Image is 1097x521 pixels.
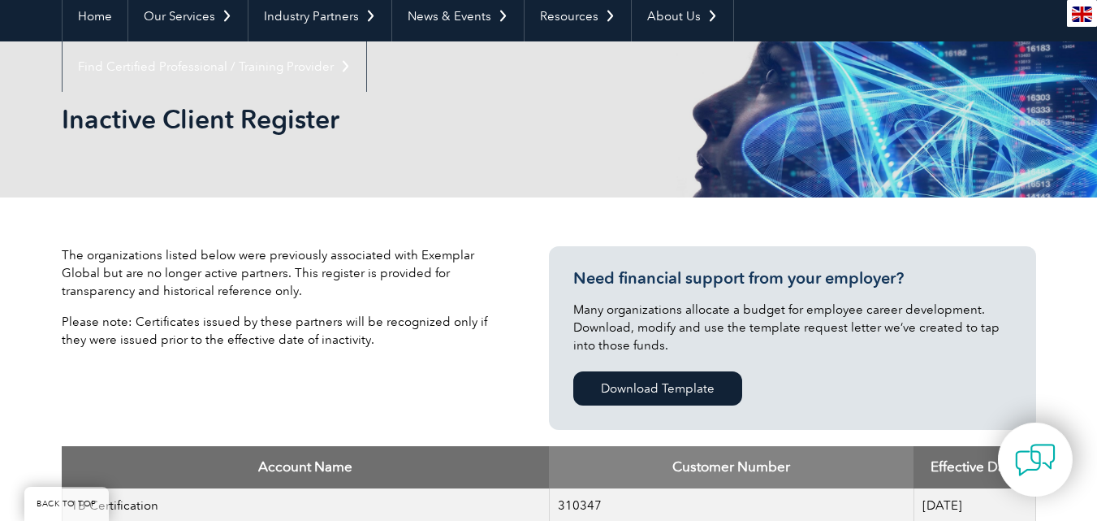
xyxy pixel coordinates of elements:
[1072,7,1092,22] img: en
[63,41,366,92] a: Find Certified Professional / Training Provider
[62,246,500,300] p: The organizations listed below were previously associated with Exemplar Global but are no longer ...
[549,446,913,488] th: Home Office: activate to sort column ascending
[62,446,549,488] th: Account Name: activate to sort column descending
[62,313,500,349] p: Please note: Certificates issued by these partners will be recognized only if they were issued pr...
[1015,440,1056,480] img: contact-chat.png
[62,106,744,132] h2: Inactive Client Register
[573,371,742,406] a: Download Template
[573,268,1012,289] h3: Need financial support from your employer?
[573,301,1012,354] p: Many organizations allocate a budget for employee career development. Download, modify and use th...
[24,487,109,521] a: BACK TO TOP
[913,446,1035,488] th: Mode of Training: activate to sort column ascending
